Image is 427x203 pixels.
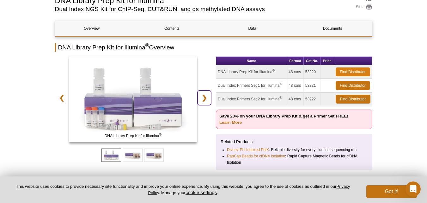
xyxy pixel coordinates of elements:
td: Dual Index Primers Set 2 for Illumina [216,92,287,106]
sup: ® [279,82,282,86]
td: DNA Library Prep Kit for Illumina [216,65,287,79]
th: Cat No. [304,57,321,65]
a: RapCap Beads for cfDNA Isolation [227,153,285,159]
sup: ® [272,69,275,72]
sup: ® [159,133,161,136]
a: ❮ [55,91,69,105]
p: This website uses cookies to provide necessary site functionality and improve your online experie... [10,184,356,196]
a: Data [216,21,289,36]
strong: Save 20% on your DNA Library Prep Kit & get a Primer Set FREE! [219,114,348,125]
h2: Dual Index NGS Kit for ChIP-Seq, CUT&RUN, and ds methylated DNA assays [55,6,342,12]
a: Find Distributor [336,95,370,104]
td: 53220 [304,65,321,79]
a: Find Distributor [336,67,370,76]
th: Format [287,57,304,65]
a: DNA Library Prep Kit for Illumina [69,56,197,144]
sup: ® [279,96,282,99]
a: Documents [296,21,369,36]
a: Print [349,4,372,11]
li: : Reliable diversity for every Illumina sequencing run [227,147,362,153]
th: Price [321,57,334,65]
td: 48 rxns [287,79,304,92]
button: Got it! [366,185,417,198]
li: : Rapid Capture Magnetic Beads for cfDNA Isolation [227,153,362,166]
p: Related Products: [221,139,368,145]
h2: DNA Library Prep Kit for Illumina Overview [55,43,372,52]
a: ❯ [198,91,211,105]
td: 53222 [304,92,321,106]
td: Dual Index Primers Set 1 for Illumina [216,79,287,92]
a: Find Distributor [336,81,370,90]
sup: ® [145,43,149,48]
img: DNA Library Prep Kit for Illumina [69,56,197,142]
iframe: Intercom live chat [406,181,421,197]
a: Diversi-Phi Indexed PhiX [227,147,269,153]
th: Name [216,57,287,65]
a: Overview [55,21,128,36]
span: DNA Library Prep Kit for Illumina [70,133,196,139]
td: 53221 [304,79,321,92]
td: 48 rxns [287,92,304,106]
button: cookie settings [186,190,217,195]
a: Learn More [219,120,242,125]
a: Contents [136,21,209,36]
a: Privacy Policy [148,184,350,195]
td: 48 rxns [287,65,304,79]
